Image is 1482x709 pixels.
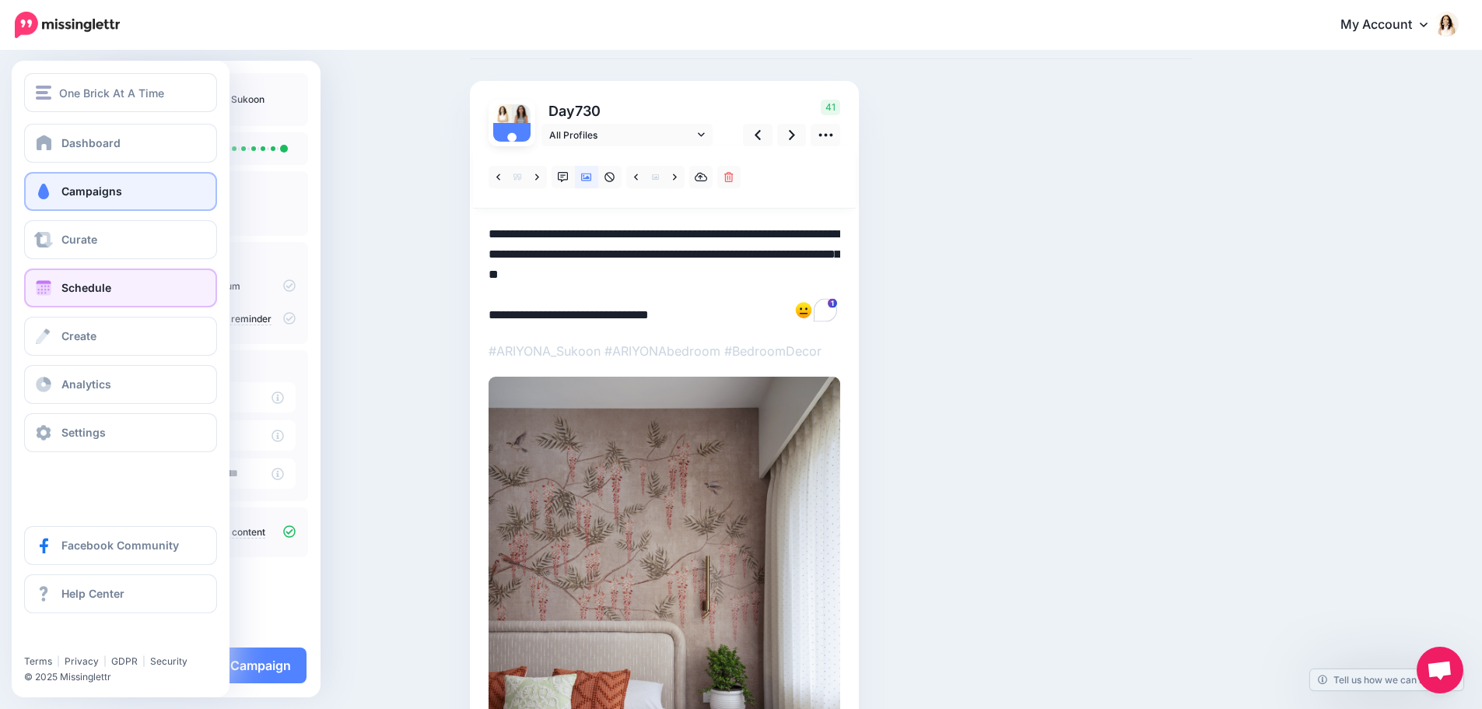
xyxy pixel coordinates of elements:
[24,73,217,112] button: One Brick At A Time
[575,103,601,119] span: 730
[1325,6,1459,44] a: My Account
[1417,647,1463,693] div: Open chat
[24,124,217,163] a: Dashboard
[24,574,217,613] a: Help Center
[103,655,107,667] span: |
[61,281,111,294] span: Schedule
[493,104,512,123] img: 20479796_1519423771450404_4084095130666208276_n-bsa32121.jpg
[489,341,840,361] p: #ARIYONA_Sukoon #ARIYONAbedroom #BedroomDecor
[61,136,121,149] span: Dashboard
[57,655,60,667] span: |
[198,313,272,325] a: update reminder
[24,669,226,685] li: © 2025 Missinglettr
[24,655,52,667] a: Terms
[150,655,187,667] a: Security
[493,123,531,160] img: user_default_image.png
[61,329,96,342] span: Create
[61,184,122,198] span: Campaigns
[1310,669,1463,690] a: Tell us how we can improve
[24,317,217,356] a: Create
[65,655,99,667] a: Privacy
[36,86,51,100] img: menu.png
[61,426,106,439] span: Settings
[24,172,217,211] a: Campaigns
[111,655,138,667] a: GDPR
[24,413,217,452] a: Settings
[61,233,97,246] span: Curate
[142,655,145,667] span: |
[541,124,713,146] a: All Profiles
[61,539,179,552] span: Facebook Community
[24,526,217,565] a: Facebook Community
[489,224,840,325] textarea: To enrich screen reader interactions, please activate Accessibility in Grammarly extension settings
[512,104,531,123] img: 8LzpjWeL-22117.jpg
[821,100,840,115] span: 41
[59,84,164,102] span: One Brick At A Time
[24,365,217,404] a: Analytics
[541,100,715,122] p: Day
[24,220,217,259] a: Curate
[24,633,142,648] iframe: Twitter Follow Button
[61,377,111,391] span: Analytics
[24,269,217,307] a: Schedule
[61,587,124,600] span: Help Center
[549,127,694,143] span: All Profiles
[15,12,120,38] img: Missinglettr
